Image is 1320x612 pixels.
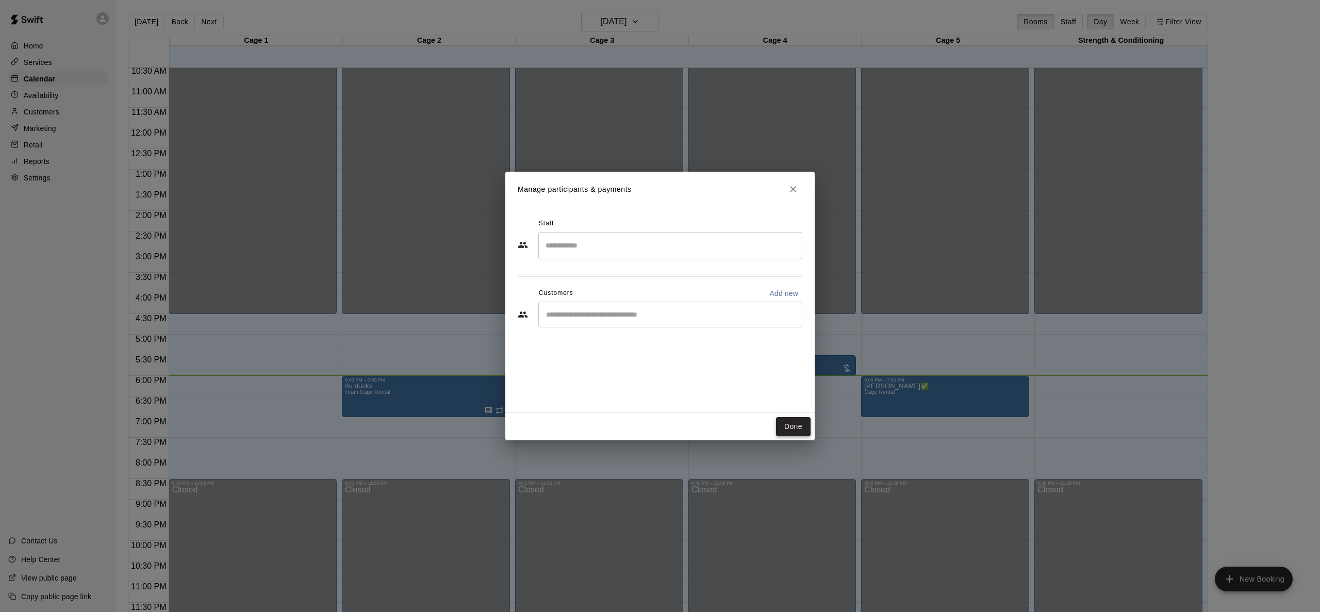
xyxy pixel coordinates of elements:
[539,216,554,232] span: Staff
[518,184,632,195] p: Manage participants & payments
[784,180,802,199] button: Close
[776,417,811,436] button: Done
[539,285,573,302] span: Customers
[765,285,802,302] button: Add new
[518,240,528,250] svg: Staff
[538,302,802,327] div: Start typing to search customers...
[538,232,802,259] div: Search staff
[769,288,798,299] p: Add new
[518,309,528,320] svg: Customers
